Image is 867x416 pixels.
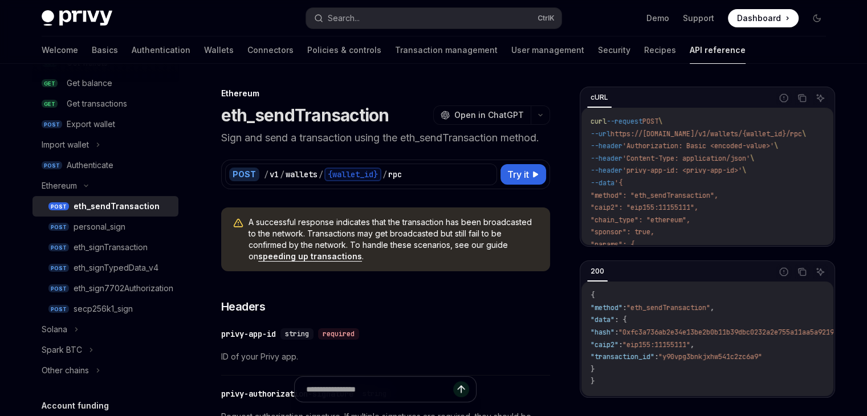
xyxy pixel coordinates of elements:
[591,352,654,361] span: "transaction_id"
[32,217,178,237] a: POSTpersonal_sign
[591,191,718,200] span: "method": "eth_sendTransaction",
[591,291,595,300] span: {
[646,13,669,24] a: Demo
[42,364,89,377] div: Other chains
[644,36,676,64] a: Recipes
[42,100,58,108] span: GET
[591,315,614,324] span: "data"
[395,36,498,64] a: Transaction management
[453,381,469,397] button: Send message
[42,161,62,170] span: POST
[622,303,626,312] span: :
[750,154,754,163] span: \
[221,130,550,146] p: Sign and send a transaction using the eth_sendTransaction method.
[42,120,62,129] span: POST
[42,323,67,336] div: Solana
[795,91,809,105] button: Copy the contents from the code block
[32,114,178,134] a: POSTExport wallet
[622,340,690,349] span: "eip155:11155111"
[500,164,546,185] button: Try it
[774,141,778,150] span: \
[74,302,133,316] div: secp256k1_sign
[280,169,284,180] div: /
[324,168,381,181] div: {wallet_id}
[591,215,690,225] span: "chain_type": "ethereum",
[285,329,309,338] span: string
[32,278,178,299] a: POSTeth_sign7702Authorization
[642,117,658,126] span: POST
[433,105,531,125] button: Open in ChatGPT
[67,158,113,172] div: Authenticate
[42,10,112,26] img: dark logo
[221,350,550,364] span: ID of your Privy app.
[48,202,69,211] span: POST
[598,36,630,64] a: Security
[286,169,318,180] div: wallets
[132,36,190,64] a: Authentication
[591,303,622,312] span: "method"
[654,352,658,361] span: :
[622,141,774,150] span: 'Authorization: Basic <encoded-value>'
[591,240,634,249] span: "params": {
[813,264,828,279] button: Ask AI
[614,328,618,337] span: :
[92,36,118,64] a: Basics
[221,105,389,125] h1: eth_sendTransaction
[48,305,69,313] span: POST
[658,352,762,361] span: "y90vpg3bnkjxhw541c2zc6a9"
[74,220,125,234] div: personal_sign
[795,264,809,279] button: Copy the contents from the code block
[318,328,359,340] div: required
[67,117,115,131] div: Export wallet
[658,117,662,126] span: \
[307,36,381,64] a: Policies & controls
[507,168,529,181] span: Try it
[74,199,160,213] div: eth_sendTransaction
[607,117,642,126] span: --request
[728,9,799,27] a: Dashboard
[591,377,595,386] span: }
[710,303,714,312] span: ,
[591,141,622,150] span: --header
[48,284,69,293] span: POST
[48,243,69,252] span: POST
[591,227,654,236] span: "sponsor": true,
[74,261,158,275] div: eth_signTypedData_v4
[74,282,173,295] div: eth_sign7702Authorization
[591,166,622,175] span: --header
[48,223,69,231] span: POST
[591,129,610,138] span: --url
[42,36,78,64] a: Welcome
[264,169,268,180] div: /
[233,218,244,229] svg: Warning
[587,264,608,278] div: 200
[229,168,259,181] div: POST
[591,328,614,337] span: "hash"
[813,91,828,105] button: Ask AI
[42,138,89,152] div: Import wallet
[328,11,360,25] div: Search...
[270,169,279,180] div: v1
[42,399,109,413] h5: Account funding
[802,129,806,138] span: \
[42,343,82,357] div: Spark BTC
[683,13,714,24] a: Support
[204,36,234,64] a: Wallets
[221,88,550,99] div: Ethereum
[587,91,612,104] div: cURL
[247,36,294,64] a: Connectors
[742,166,746,175] span: \
[67,97,127,111] div: Get transactions
[42,79,58,88] span: GET
[258,251,362,262] a: speeding up transactions
[808,9,826,27] button: Toggle dark mode
[591,154,622,163] span: --header
[319,169,323,180] div: /
[42,179,77,193] div: Ethereum
[511,36,584,64] a: User management
[388,169,402,180] div: rpc
[32,93,178,114] a: GETGet transactions
[538,14,555,23] span: Ctrl K
[591,203,698,212] span: "caip2": "eip155:11155111",
[32,196,178,217] a: POSTeth_sendTransaction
